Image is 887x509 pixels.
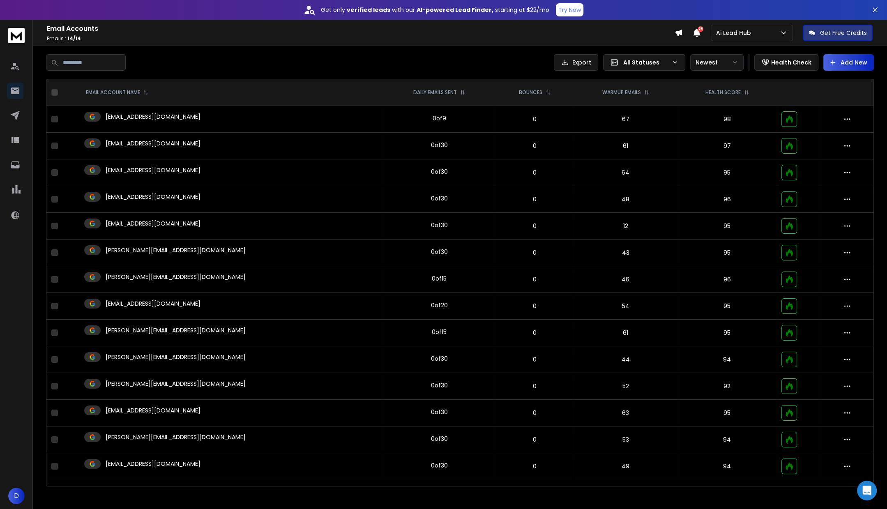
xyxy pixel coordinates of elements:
[431,408,448,416] div: 0 of 30
[413,89,457,96] p: DAILY EMAILS SENT
[321,6,549,14] p: Get only with our starting at $22/mo
[431,141,448,149] div: 0 of 30
[106,113,200,121] p: [EMAIL_ADDRESS][DOMAIN_NAME]
[519,89,542,96] p: BOUNCES
[431,461,448,470] div: 0 of 30
[106,219,200,228] p: [EMAIL_ADDRESS][DOMAIN_NAME]
[106,326,246,334] p: [PERSON_NAME][EMAIL_ADDRESS][DOMAIN_NAME]
[500,195,568,203] p: 0
[820,29,867,37] p: Get Free Credits
[574,426,678,453] td: 53
[500,462,568,470] p: 0
[678,346,776,373] td: 94
[500,302,568,310] p: 0
[106,139,200,147] p: [EMAIL_ADDRESS][DOMAIN_NAME]
[857,481,877,500] div: Open Intercom Messenger
[574,373,678,400] td: 52
[431,435,448,443] div: 0 of 30
[574,240,678,266] td: 43
[106,246,246,254] p: [PERSON_NAME][EMAIL_ADDRESS][DOMAIN_NAME]
[106,273,246,281] p: [PERSON_NAME][EMAIL_ADDRESS][DOMAIN_NAME]
[432,328,447,336] div: 0 of 15
[8,28,25,43] img: logo
[106,299,200,308] p: [EMAIL_ADDRESS][DOMAIN_NAME]
[433,114,446,122] div: 0 of 9
[823,54,874,71] button: Add New
[678,453,776,480] td: 94
[8,488,25,504] button: D
[574,453,678,480] td: 49
[500,275,568,283] p: 0
[67,35,81,42] span: 14 / 14
[678,400,776,426] td: 95
[106,406,200,415] p: [EMAIL_ADDRESS][DOMAIN_NAME]
[678,293,776,320] td: 95
[347,6,390,14] strong: verified leads
[678,213,776,240] td: 95
[431,355,448,363] div: 0 of 30
[47,24,675,34] h1: Email Accounts
[574,320,678,346] td: 61
[47,35,675,42] p: Emails :
[500,382,568,390] p: 0
[106,193,200,201] p: [EMAIL_ADDRESS][DOMAIN_NAME]
[500,355,568,364] p: 0
[574,133,678,159] td: 61
[106,433,246,441] p: [PERSON_NAME][EMAIL_ADDRESS][DOMAIN_NAME]
[574,106,678,133] td: 67
[574,159,678,186] td: 64
[106,460,200,468] p: [EMAIL_ADDRESS][DOMAIN_NAME]
[106,353,246,361] p: [PERSON_NAME][EMAIL_ADDRESS][DOMAIN_NAME]
[106,380,246,388] p: [PERSON_NAME][EMAIL_ADDRESS][DOMAIN_NAME]
[716,29,754,37] p: Ai Lead Hub
[678,320,776,346] td: 95
[500,329,568,337] p: 0
[771,58,811,67] p: Health Check
[500,168,568,177] p: 0
[431,301,448,309] div: 0 of 20
[500,115,568,123] p: 0
[431,194,448,203] div: 0 of 30
[500,409,568,417] p: 0
[678,133,776,159] td: 97
[554,54,598,71] button: Export
[690,54,744,71] button: Newest
[86,89,148,96] div: EMAIL ACCOUNT NAME
[558,6,581,14] p: Try Now
[500,222,568,230] p: 0
[678,266,776,293] td: 96
[678,426,776,453] td: 94
[431,168,448,176] div: 0 of 30
[431,221,448,229] div: 0 of 30
[574,266,678,293] td: 46
[417,6,493,14] strong: AI-powered Lead Finder,
[602,89,641,96] p: WARMUP EMAILS
[678,106,776,133] td: 98
[754,54,818,71] button: Health Check
[678,159,776,186] td: 95
[574,186,678,213] td: 48
[574,213,678,240] td: 12
[500,435,568,444] p: 0
[106,166,200,174] p: [EMAIL_ADDRESS][DOMAIN_NAME]
[574,400,678,426] td: 63
[803,25,873,41] button: Get Free Credits
[431,381,448,389] div: 0 of 30
[705,89,741,96] p: HEALTH SCORE
[500,142,568,150] p: 0
[431,248,448,256] div: 0 of 30
[574,293,678,320] td: 54
[678,186,776,213] td: 96
[556,3,583,16] button: Try Now
[500,249,568,257] p: 0
[698,26,703,32] span: 29
[623,58,668,67] p: All Statuses
[678,373,776,400] td: 92
[574,346,678,373] td: 44
[432,274,447,283] div: 0 of 15
[678,240,776,266] td: 95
